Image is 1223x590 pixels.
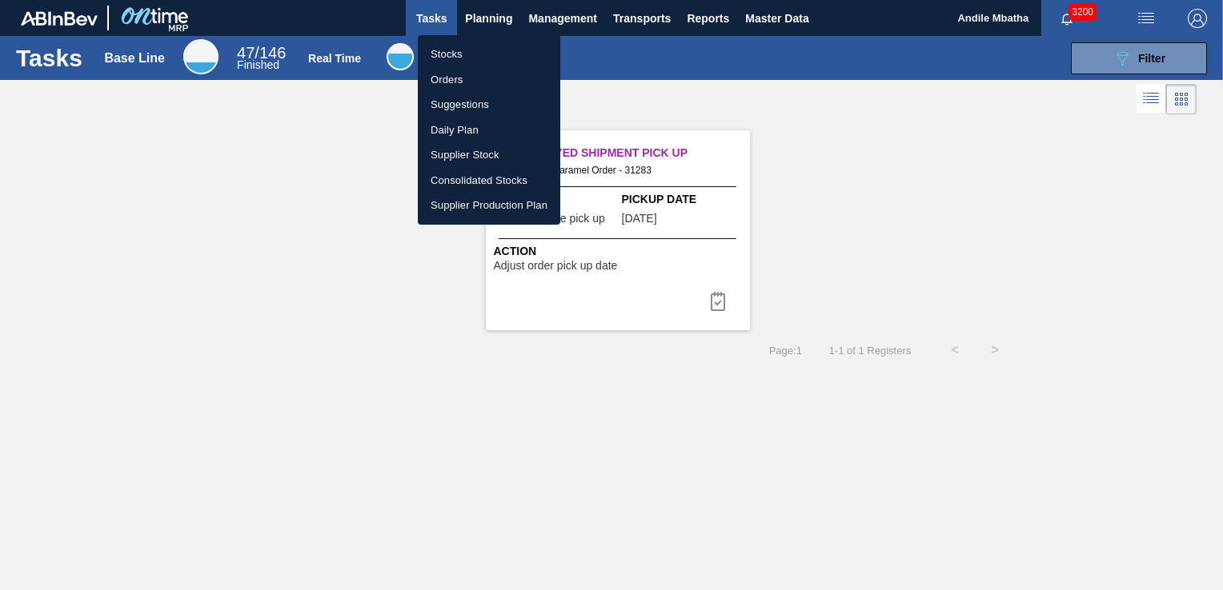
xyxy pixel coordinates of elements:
[418,42,560,67] a: Stocks
[418,67,560,93] a: Orders
[418,168,560,193] a: Consolidated Stocks
[418,193,560,218] a: Supplier Production Plan
[418,92,560,118] a: Suggestions
[418,118,560,143] a: Daily Plan
[418,142,560,168] a: Supplier Stock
